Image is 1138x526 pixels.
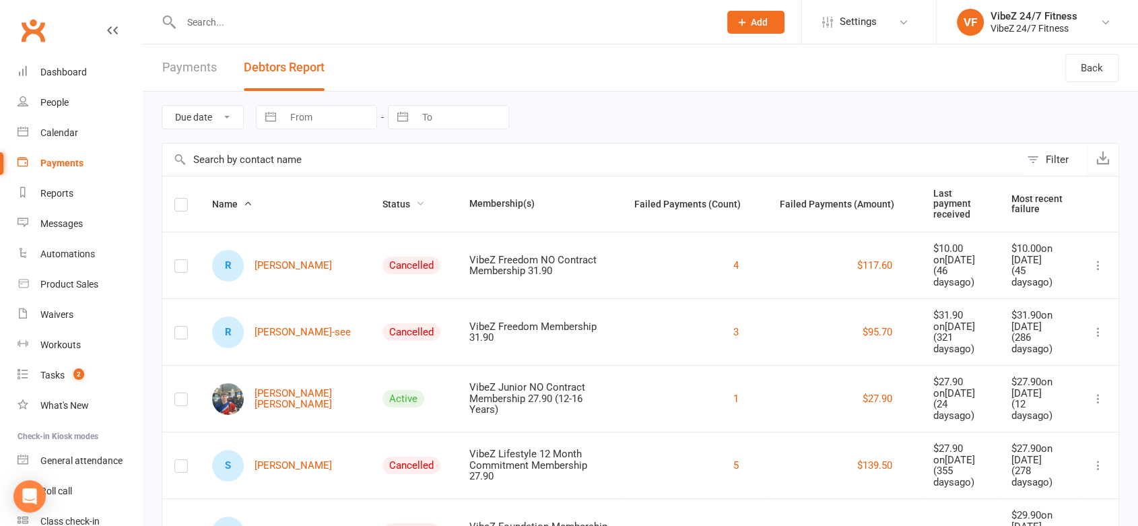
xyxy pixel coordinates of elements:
[382,257,440,274] div: Cancelled
[1011,399,1066,421] div: ( 12 days ago)
[212,250,332,282] a: R[PERSON_NAME]
[957,9,984,36] div: VF
[933,376,988,399] div: $27.90 on [DATE]
[18,178,142,209] a: Reports
[733,391,739,407] button: 1
[469,321,610,343] div: VibeZ Freedom Membership 31.90
[212,450,332,482] a: S[PERSON_NAME]
[1065,54,1118,82] a: Back
[840,7,877,37] span: Settings
[863,391,892,407] button: $27.90
[634,199,756,209] span: Failed Payments (Count)
[382,199,425,209] span: Status
[1011,265,1066,288] div: ( 45 days ago)
[415,106,508,129] input: To
[18,118,142,148] a: Calendar
[40,339,81,350] div: Workouts
[244,44,325,91] button: Debtors Report
[382,196,425,212] button: Status
[13,480,46,513] div: Open Intercom Messenger
[40,67,87,77] div: Dashboard
[634,196,756,212] button: Failed Payments (Count)
[1011,465,1066,488] div: ( 278 days ago)
[1011,332,1066,354] div: ( 286 days ago)
[162,143,1020,176] input: Search by contact name
[212,317,244,348] div: R
[162,44,217,91] a: Payments
[40,188,73,199] div: Reports
[933,443,988,465] div: $27.90 on [DATE]
[857,257,892,273] button: $117.60
[18,391,142,421] a: What's New
[933,465,988,488] div: ( 355 days ago)
[18,148,142,178] a: Payments
[212,450,244,482] div: S
[1011,243,1066,265] div: $10.00 on [DATE]
[921,176,1000,232] th: Last payment received
[733,324,739,340] button: 3
[382,390,424,407] div: Active
[40,455,123,466] div: General attendance
[733,257,739,273] button: 4
[40,97,69,108] div: People
[283,106,376,129] input: From
[933,243,988,265] div: $10.00 on [DATE]
[40,309,73,320] div: Waivers
[863,324,892,340] button: $95.70
[18,57,142,88] a: Dashboard
[18,209,142,239] a: Messages
[212,317,351,348] a: R[PERSON_NAME]-see
[18,300,142,330] a: Waivers
[73,368,84,380] span: 2
[40,249,95,259] div: Automations
[18,446,142,476] a: General attendance kiosk mode
[18,239,142,269] a: Automations
[40,400,89,411] div: What's New
[733,457,739,473] button: 5
[469,255,610,277] div: VibeZ Freedom NO Contract Membership 31.90
[18,269,142,300] a: Product Sales
[457,176,622,232] th: Membership(s)
[1046,152,1069,168] div: Filter
[40,158,83,168] div: Payments
[999,176,1078,232] th: Most recent failure
[1011,443,1066,465] div: $27.90 on [DATE]
[780,199,909,209] span: Failed Payments (Amount)
[212,250,244,282] div: R
[991,10,1077,22] div: VibeZ 24/7 Fitness
[16,13,50,47] a: Clubworx
[212,199,253,209] span: Name
[40,370,65,381] div: Tasks
[933,332,988,354] div: ( 321 days ago)
[751,17,768,28] span: Add
[1011,310,1066,332] div: $31.90 on [DATE]
[18,88,142,118] a: People
[933,399,988,421] div: ( 24 days ago)
[933,310,988,332] div: $31.90 on [DATE]
[469,449,610,482] div: VibeZ Lifestyle 12 Month Commitment Membership 27.90
[212,383,358,415] a: [PERSON_NAME] [PERSON_NAME]
[469,382,610,416] div: VibeZ Junior NO Contract Membership 27.90 (12-16 Years)
[857,457,892,473] button: $139.50
[40,279,98,290] div: Product Sales
[382,457,440,474] div: Cancelled
[177,13,710,32] input: Search...
[1020,143,1087,176] button: Filter
[18,360,142,391] a: Tasks 2
[40,486,72,496] div: Roll call
[18,330,142,360] a: Workouts
[780,196,909,212] button: Failed Payments (Amount)
[40,218,83,229] div: Messages
[727,11,784,34] button: Add
[40,127,78,138] div: Calendar
[933,265,988,288] div: ( 46 days ago)
[212,196,253,212] button: Name
[382,323,440,341] div: Cancelled
[991,22,1077,34] div: VibeZ 24/7 Fitness
[1011,376,1066,399] div: $27.90 on [DATE]
[18,476,142,506] a: Roll call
